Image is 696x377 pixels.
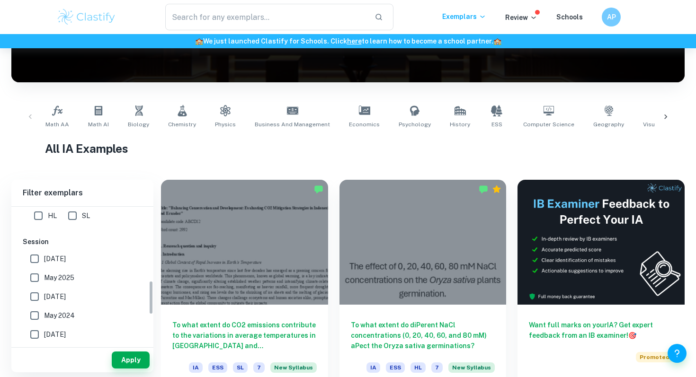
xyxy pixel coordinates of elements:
h6: To what extent do diPerent NaCl concentrations (0, 20, 40, 60, and 80 mM) aPect the Oryza sativa ... [351,320,495,351]
span: New Syllabus [448,362,495,373]
span: 7 [431,362,443,373]
span: ESS [491,120,502,129]
img: Marked [479,184,488,194]
span: 🎯 [628,332,636,339]
p: Review [505,12,537,23]
h6: To what extent do CO2 emissions contribute to the variations in average temperatures in [GEOGRAPH... [172,320,317,351]
span: Computer Science [523,120,574,129]
h6: We just launched Clastify for Schools. Click to learn how to become a school partner. [2,36,694,46]
span: New Syllabus [270,362,317,373]
span: Math AA [45,120,69,129]
h6: Want full marks on your IA ? Get expert feedback from an IB examiner! [529,320,673,341]
span: Business and Management [255,120,330,129]
span: IA [366,362,380,373]
span: [DATE] [44,291,66,302]
h6: Filter exemplars [11,180,153,206]
input: Search for any exemplars... [165,4,367,30]
span: [DATE] [44,254,66,264]
h1: All IA Examples [45,140,651,157]
span: 🏫 [195,37,203,45]
span: History [450,120,470,129]
h6: AP [606,12,617,22]
span: [DATE] [44,329,66,340]
span: HL [48,210,57,221]
span: Math AI [88,120,109,129]
span: Psychology [399,120,431,129]
div: Premium [492,184,501,194]
img: Thumbnail [518,180,685,305]
span: ESS [208,362,227,373]
span: Geography [593,120,624,129]
span: Economics [349,120,380,129]
button: AP [602,8,621,26]
a: Schools [556,13,583,21]
span: ESS [386,362,405,373]
span: Promoted [636,352,673,362]
span: SL [233,362,248,373]
span: SL [82,210,90,221]
span: 7 [253,362,265,373]
img: Clastify logo [56,8,116,26]
a: here [347,37,362,45]
span: HL [410,362,426,373]
span: Biology [128,120,149,129]
span: Physics [215,120,236,129]
span: IA [189,362,203,373]
button: Apply [112,351,150,368]
p: Exemplars [442,11,486,22]
img: Marked [314,184,323,194]
button: Help and Feedback [668,344,687,363]
span: May 2024 [44,310,75,321]
span: May 2025 [44,272,74,283]
span: Chemistry [168,120,196,129]
h6: Session [23,237,142,247]
span: 🏫 [493,37,501,45]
